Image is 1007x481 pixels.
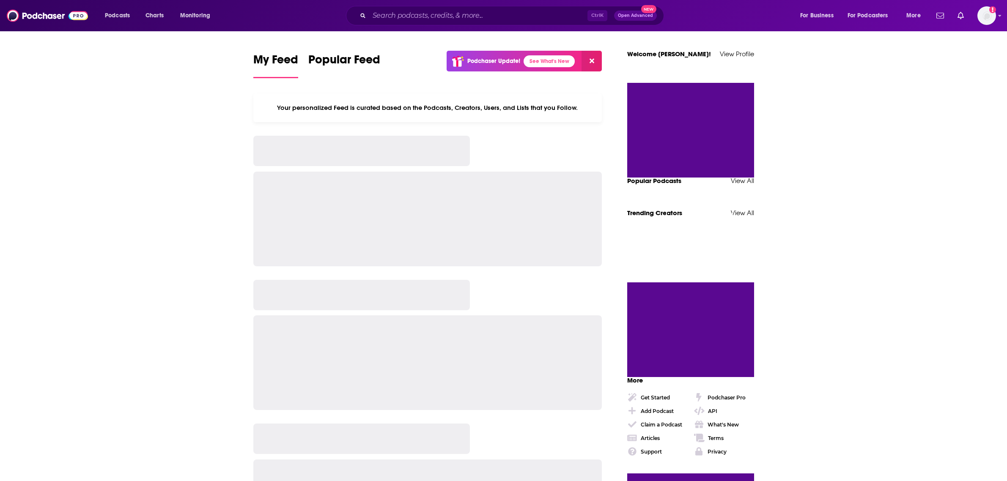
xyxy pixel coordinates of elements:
[614,11,657,21] button: Open AdvancedNew
[627,50,711,58] a: Welcome [PERSON_NAME]!
[641,394,670,401] div: Get Started
[989,6,996,13] svg: Add a profile image
[627,433,687,443] a: Articles
[467,57,520,65] p: Podchaser Update!
[99,9,141,22] button: open menu
[708,435,724,441] div: Terms
[708,448,727,455] div: Privacy
[627,177,681,185] a: Popular Podcasts
[977,6,996,25] span: Logged in as Kwall
[105,10,130,22] span: Podcasts
[900,9,931,22] button: open menu
[308,52,380,78] a: Popular Feed
[641,435,660,441] div: Articles
[848,10,888,22] span: For Podcasters
[253,52,298,78] a: My Feed
[627,419,687,429] a: Claim a Podcast
[524,55,575,67] a: See What's New
[369,9,587,22] input: Search podcasts, credits, & more...
[627,376,643,384] span: More
[354,6,672,25] div: Search podcasts, credits, & more...
[954,8,967,23] a: Show notifications dropdown
[842,9,900,22] button: open menu
[641,5,656,13] span: New
[694,446,754,456] a: Privacy
[694,406,754,416] a: API
[731,177,754,185] a: View All
[253,93,602,122] div: Your personalized Feed is curated based on the Podcasts, Creators, Users, and Lists that you Follow.
[145,10,164,22] span: Charts
[180,10,210,22] span: Monitoring
[627,406,687,416] a: Add Podcast
[627,446,687,456] a: Support
[800,10,834,22] span: For Business
[694,392,754,402] a: Podchaser Pro
[794,9,844,22] button: open menu
[253,52,298,72] span: My Feed
[140,9,169,22] a: Charts
[720,50,754,58] a: View Profile
[694,433,754,443] a: Terms
[587,10,607,21] span: Ctrl K
[174,9,221,22] button: open menu
[618,14,653,18] span: Open Advanced
[906,10,921,22] span: More
[708,421,739,428] div: What's New
[731,209,754,217] a: View All
[641,408,674,414] div: Add Podcast
[641,448,662,455] div: Support
[977,6,996,25] button: Show profile menu
[308,52,380,72] span: Popular Feed
[977,6,996,25] img: User Profile
[933,8,947,23] a: Show notifications dropdown
[627,209,682,217] a: Trending Creators
[641,421,682,428] div: Claim a Podcast
[694,419,754,429] a: What's New
[708,394,746,401] div: Podchaser Pro
[708,408,717,414] div: API
[7,8,88,24] img: Podchaser - Follow, Share and Rate Podcasts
